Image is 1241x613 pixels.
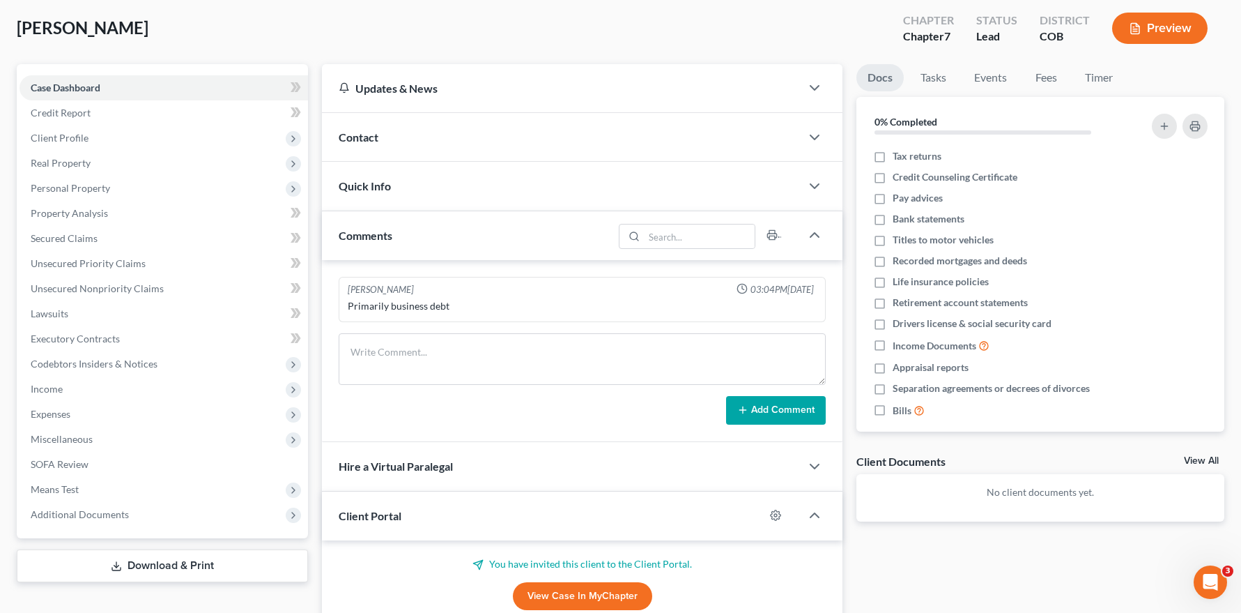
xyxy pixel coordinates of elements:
span: Executory Contracts [31,333,120,345]
a: Lawsuits [20,301,308,326]
input: Search... [645,225,755,248]
span: Client Portal [339,509,401,522]
button: Preview [1112,13,1208,44]
span: Client Profile [31,132,88,144]
span: Unsecured Nonpriority Claims [31,282,164,294]
span: Separation agreements or decrees of divorces [893,381,1090,395]
div: [PERSON_NAME] [348,283,414,296]
strong: 0% Completed [874,116,937,128]
span: Credit Report [31,107,91,119]
span: Lawsuits [31,308,68,319]
a: Events [963,64,1018,91]
span: Miscellaneous [31,433,93,445]
span: [PERSON_NAME] [17,17,148,38]
span: Personal Property [31,182,110,194]
span: Bills [893,404,911,418]
div: Primarily business debt [348,299,817,313]
p: You have invited this client to the Client Portal. [339,557,826,571]
a: View Case in MyChapter [513,582,652,610]
span: SOFA Review [31,458,88,470]
span: Means Test [31,483,79,495]
div: Status [976,13,1017,29]
span: Codebtors Insiders & Notices [31,358,157,370]
span: 03:04PM[DATE] [750,283,814,296]
a: Fees [1024,64,1068,91]
span: Quick Info [339,179,391,192]
div: Client Documents [856,454,946,469]
span: Titles to motor vehicles [893,233,994,247]
span: Income Documents [893,339,976,353]
span: Contact [339,130,378,144]
span: Credit Counseling Certificate [893,170,1017,184]
span: Life insurance policies [893,275,989,289]
span: Pay advices [893,191,943,205]
a: Download & Print [17,550,308,582]
span: Bank statements [893,212,964,226]
a: Credit Report [20,100,308,126]
a: View All [1184,456,1219,466]
span: 7 [944,29,950,43]
a: Secured Claims [20,226,308,251]
span: Real Property [31,157,91,169]
button: Add Comment [726,396,826,425]
div: COB [1040,29,1090,45]
span: Drivers license & social security card [893,317,1051,331]
a: Unsecured Priority Claims [20,251,308,276]
span: Case Dashboard [31,82,100,93]
span: 3 [1222,566,1233,577]
span: Income [31,383,63,395]
a: SOFA Review [20,452,308,477]
a: Executory Contracts [20,326,308,351]
span: Hire a Virtual Paralegal [339,460,453,473]
span: Additional Documents [31,508,129,520]
div: Lead [976,29,1017,45]
div: District [1040,13,1090,29]
span: Retirement account statements [893,296,1028,310]
div: Chapter [903,13,954,29]
span: Expenses [31,408,70,420]
span: Unsecured Priority Claims [31,257,146,269]
a: Tasks [909,64,957,91]
div: Updates & News [339,81,784,96]
a: Case Dashboard [20,75,308,100]
span: Appraisal reports [893,361,969,374]
a: Timer [1074,64,1124,91]
a: Property Analysis [20,201,308,226]
p: No client documents yet. [868,485,1213,499]
iframe: Intercom live chat [1194,566,1227,599]
span: Tax returns [893,149,941,163]
a: Docs [856,64,904,91]
span: Recorded mortgages and deeds [893,254,1027,268]
span: Secured Claims [31,232,98,244]
div: Chapter [903,29,954,45]
span: Comments [339,229,392,242]
a: Unsecured Nonpriority Claims [20,276,308,301]
span: Property Analysis [31,207,108,219]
